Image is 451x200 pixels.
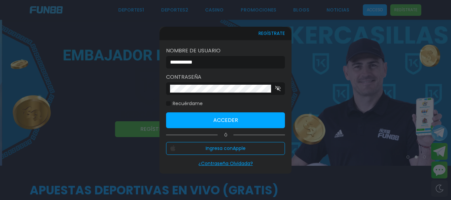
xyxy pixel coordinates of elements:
[166,142,285,155] button: Ingresa conApple
[259,27,285,40] button: REGÍSTRATE
[166,160,285,167] p: ¿Contraseña Olvidada?
[166,47,285,55] label: Nombre de usuario
[166,112,285,128] button: Acceder
[166,132,285,138] p: Ó
[166,100,203,107] label: Recuérdame
[166,73,285,81] label: Contraseña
